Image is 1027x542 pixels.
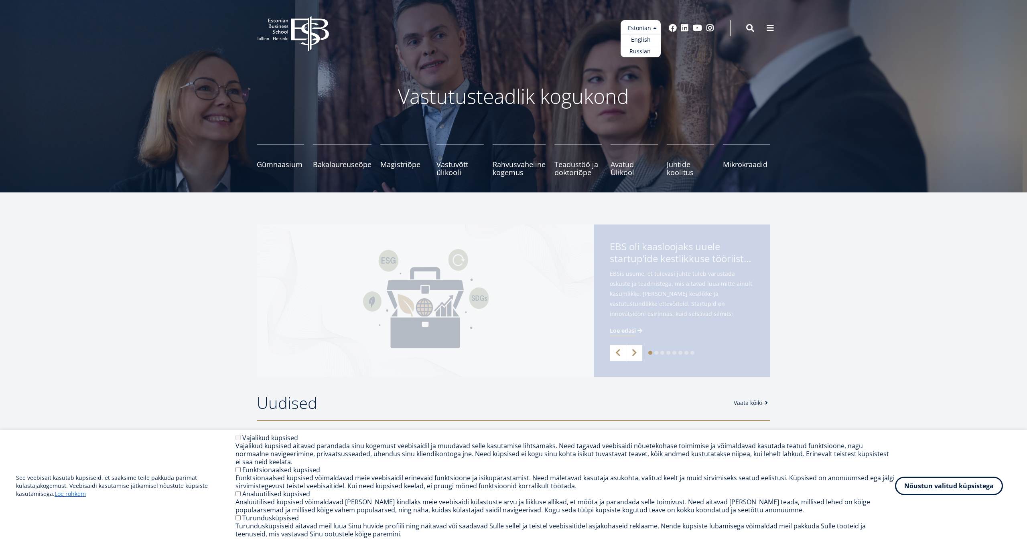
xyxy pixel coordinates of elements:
div: Analüütilised küpsised võimaldavad [PERSON_NAME] kindlaks meie veebisaidi külastuste arvu ja liik... [235,498,895,514]
span: Vastuvõtt ülikooli [436,160,484,176]
a: Loe edasi [610,327,644,335]
a: 4 [666,351,670,355]
div: Funktsionaalsed küpsised võimaldavad meie veebisaidil erinevaid funktsioone ja isikupärastamist. ... [235,474,895,490]
a: Linkedin [681,24,689,32]
span: Bakalaureuseõpe [313,160,371,168]
a: 8 [690,351,694,355]
a: Mikrokraadid [723,144,770,176]
a: Loe rohkem [55,490,86,498]
button: Nõustun valitud küpsistega [895,477,1003,495]
a: Bakalaureuseõpe [313,144,371,176]
a: Next [626,345,642,361]
label: Funktsionaalsed küpsised [242,465,320,474]
span: Avatud Ülikool [611,160,658,176]
label: Vajalikud küpsised [242,433,298,442]
a: 1 [648,351,652,355]
a: Youtube [693,24,702,32]
a: Teadustöö ja doktoriõpe [554,144,602,176]
label: Turundusküpsised [242,514,299,522]
a: 3 [660,351,664,355]
a: English [621,34,661,46]
span: Teadustöö ja doktoriõpe [554,160,602,176]
a: 7 [684,351,688,355]
a: Gümnaasium [257,144,304,176]
span: EBS oli kaasloojaks uuele [610,241,754,267]
span: EBSis usume, et tulevasi juhte tuleb varustada oskuste ja teadmistega, mis aitavad luua mitte ain... [610,269,754,332]
span: Loe edasi [610,327,636,335]
span: Rahvusvaheline kogemus [493,160,546,176]
span: Mikrokraadid [723,160,770,168]
a: Russian [621,46,661,57]
div: Turundusküpsiseid aitavad meil luua Sinu huvide profiili ning näitavad või saadavad Sulle sellel ... [235,522,895,538]
a: Instagram [706,24,714,32]
a: 6 [678,351,682,355]
span: Juhtide koolitus [667,160,714,176]
a: Rahvusvaheline kogemus [493,144,546,176]
span: Gümnaasium [257,160,304,168]
h2: Uudised [257,393,726,413]
a: Juhtide koolitus [667,144,714,176]
a: 5 [672,351,676,355]
div: Vajalikud küpsised aitavad parandada sinu kogemust veebisaidil ja muudavad selle kasutamise lihts... [235,442,895,466]
a: Avatud Ülikool [611,144,658,176]
a: Magistriõpe [380,144,428,176]
label: Analüütilised küpsised [242,489,310,498]
a: Vaata kõiki [734,399,770,407]
img: Startup toolkit image [257,224,594,377]
span: startup’ide kestlikkuse tööriistakastile [610,253,754,265]
span: Magistriõpe [380,160,428,168]
a: 2 [654,351,658,355]
a: Previous [610,345,626,361]
p: See veebisait kasutab küpsiseid, et saaksime teile pakkuda parimat külastajakogemust. Veebisaidi ... [16,474,235,498]
p: Vastutusteadlik kogukond [301,84,726,108]
a: Facebook [669,24,677,32]
a: Vastuvõtt ülikooli [436,144,484,176]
